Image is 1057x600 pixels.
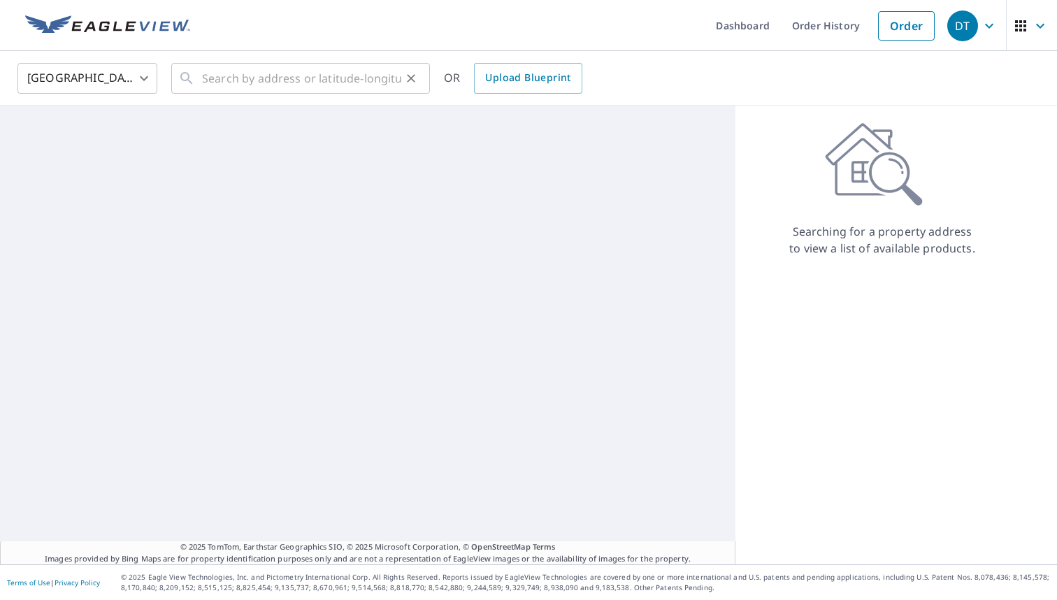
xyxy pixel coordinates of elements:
[401,69,421,88] button: Clear
[25,15,190,36] img: EV Logo
[878,11,935,41] a: Order
[7,578,50,587] a: Terms of Use
[17,59,157,98] div: [GEOGRAPHIC_DATA]
[485,69,570,87] span: Upload Blueprint
[7,578,100,587] p: |
[533,541,556,552] a: Terms
[121,572,1050,593] p: © 2025 Eagle View Technologies, Inc. and Pictometry International Corp. All Rights Reserved. Repo...
[444,63,582,94] div: OR
[180,541,556,553] span: © 2025 TomTom, Earthstar Geographics SIO, © 2025 Microsoft Corporation, ©
[471,541,530,552] a: OpenStreetMap
[474,63,582,94] a: Upload Blueprint
[202,59,401,98] input: Search by address or latitude-longitude
[789,223,976,257] p: Searching for a property address to view a list of available products.
[55,578,100,587] a: Privacy Policy
[947,10,978,41] div: DT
